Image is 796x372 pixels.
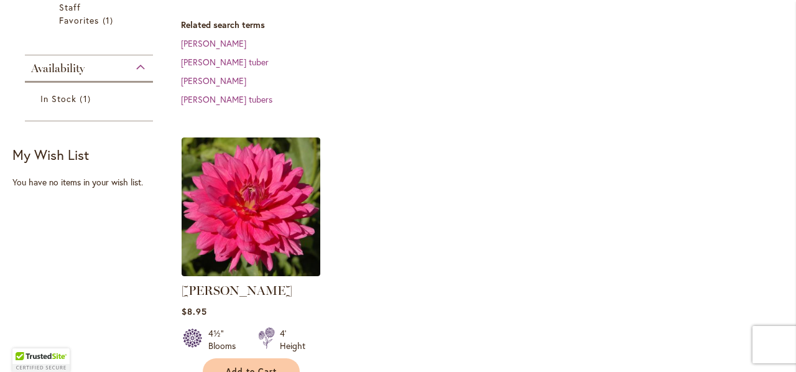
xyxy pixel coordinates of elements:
span: Availability [31,62,85,75]
a: [PERSON_NAME] [181,75,246,86]
strong: My Wish List [12,146,89,164]
a: [PERSON_NAME] tubers [181,93,272,105]
span: Staff Favorites [59,1,99,26]
a: [PERSON_NAME] [182,283,292,298]
div: You have no items in your wish list. [12,176,173,188]
span: In Stock [40,93,76,105]
span: 1 [103,14,116,27]
a: [PERSON_NAME] tuber [181,56,269,68]
div: 4' Height [280,327,305,352]
a: Staff Favorites [59,1,122,27]
a: [PERSON_NAME] [181,37,246,49]
img: JENNA [182,137,320,276]
div: 4½" Blooms [208,327,243,352]
span: 1 [80,92,93,105]
span: $8.95 [182,305,207,317]
a: In Stock 1 [40,92,141,105]
a: JENNA [182,267,320,279]
iframe: Launch Accessibility Center [9,328,44,363]
dt: Related search terms [181,19,784,31]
